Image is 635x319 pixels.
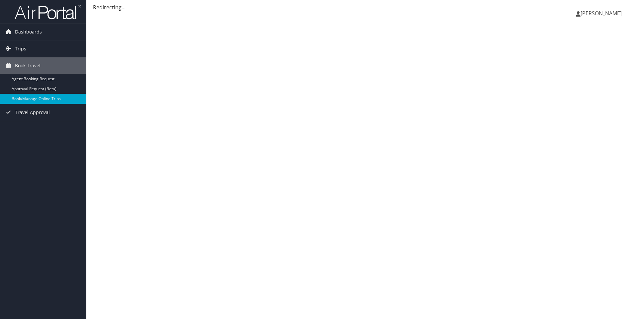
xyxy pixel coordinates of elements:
[581,10,622,17] span: [PERSON_NAME]
[15,24,42,40] span: Dashboards
[576,3,628,23] a: [PERSON_NAME]
[15,4,81,20] img: airportal-logo.png
[93,3,628,11] div: Redirecting...
[15,40,26,57] span: Trips
[15,104,50,121] span: Travel Approval
[15,57,41,74] span: Book Travel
